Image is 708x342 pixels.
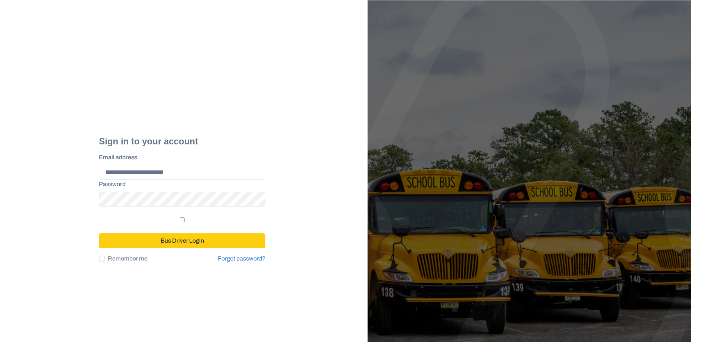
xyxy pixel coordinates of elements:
label: Password [99,180,261,189]
span: Remember me [108,254,148,263]
a: Forgot password? [218,255,265,262]
label: Email address [99,153,261,162]
a: Bus Driver Login [99,234,265,240]
h2: Sign in to your account [99,136,265,147]
button: Bus Driver Login [99,233,265,248]
a: Forgot password? [218,254,265,263]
